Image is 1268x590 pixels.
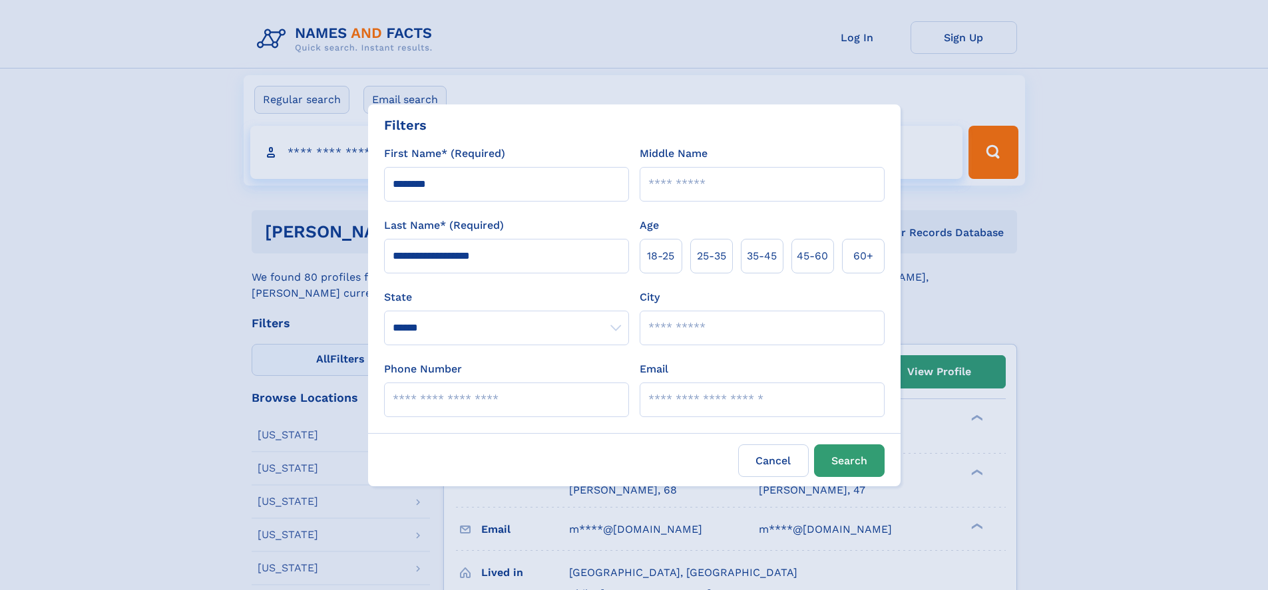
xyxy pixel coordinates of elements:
[640,146,708,162] label: Middle Name
[697,248,726,264] span: 25‑35
[384,115,427,135] div: Filters
[814,444,885,477] button: Search
[797,248,828,264] span: 45‑60
[647,248,674,264] span: 18‑25
[738,444,809,477] label: Cancel
[384,146,505,162] label: First Name* (Required)
[384,361,462,377] label: Phone Number
[747,248,777,264] span: 35‑45
[640,361,668,377] label: Email
[853,248,873,264] span: 60+
[384,218,504,233] label: Last Name* (Required)
[384,289,629,305] label: State
[640,218,659,233] label: Age
[640,289,660,305] label: City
